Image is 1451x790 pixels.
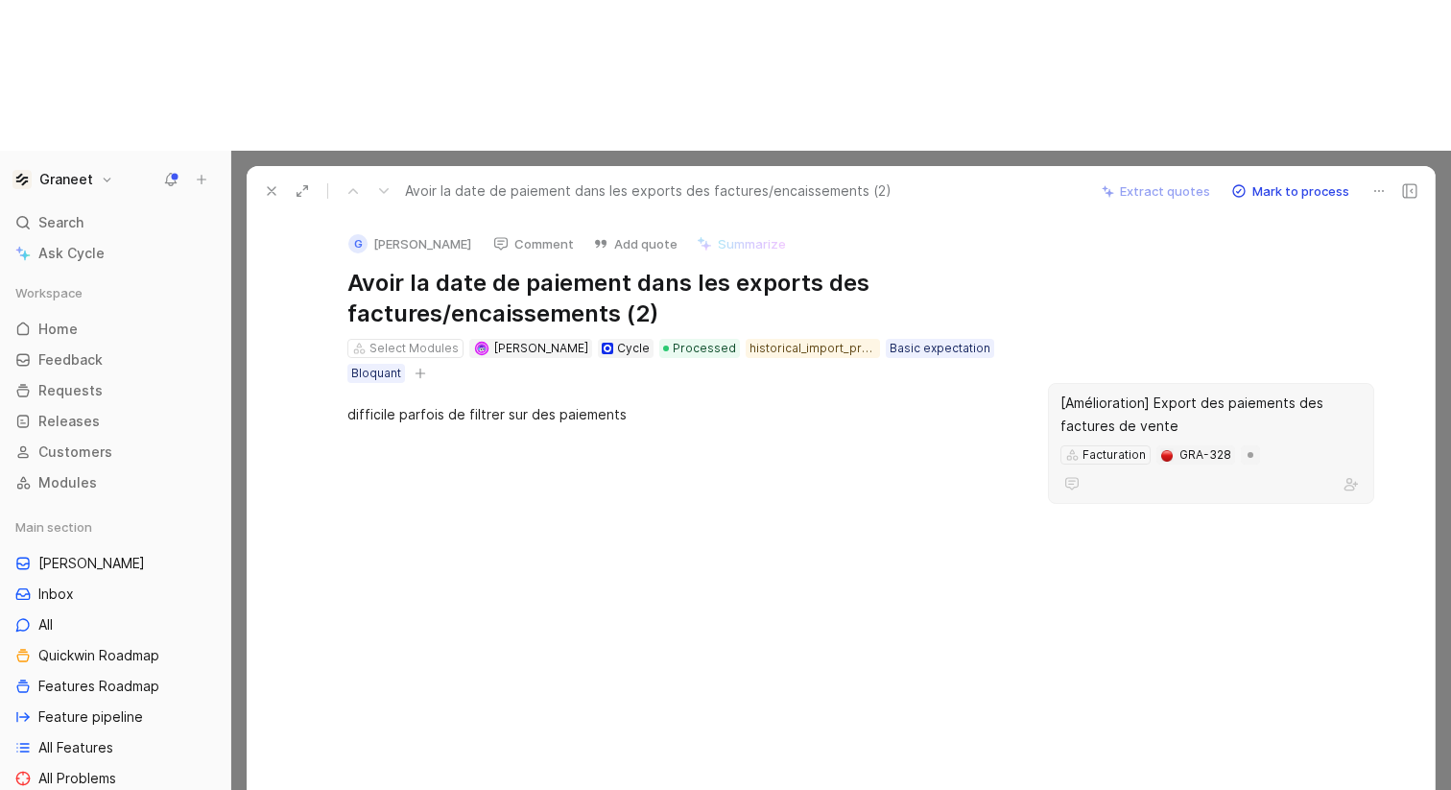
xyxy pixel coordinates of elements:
span: Quickwin Roadmap [38,646,159,665]
button: Add quote [584,230,686,257]
div: Cycle [617,339,650,358]
button: Summarize [688,230,795,257]
a: All Features [8,733,223,762]
a: Requests [8,376,223,405]
div: historical_import_processed [749,339,876,358]
img: 🔴 [1161,450,1173,462]
span: Processed [673,339,736,358]
div: Basic expectation [890,339,990,358]
span: [PERSON_NAME] [38,554,145,573]
div: Workspace [8,278,223,307]
span: Avoir la date de paiement dans les exports des factures/encaissements (2) [405,180,892,203]
span: [PERSON_NAME] [494,341,588,355]
span: Summarize [718,235,786,252]
span: Workspace [15,283,83,302]
a: [PERSON_NAME] [8,549,223,578]
a: Customers [8,438,223,467]
span: Modules [38,473,97,492]
span: All Features [38,738,113,757]
span: Home [38,320,78,339]
button: Comment [485,230,583,257]
span: Inbox [38,585,74,604]
div: Main section [8,513,223,541]
a: Feedback [8,346,223,374]
button: 🔴 [1160,448,1174,462]
span: All [38,615,53,634]
span: Feature pipeline [38,707,143,727]
span: Features Roadmap [38,677,159,696]
a: Feature pipeline [8,703,223,731]
img: avatar [476,343,487,353]
a: Releases [8,407,223,436]
div: Processed [659,339,740,358]
span: Ask Cycle [38,242,105,265]
div: Search [8,208,223,237]
a: Modules [8,468,223,497]
span: Main section [15,517,92,537]
div: GRA-328 [1179,445,1231,465]
div: difficile parfois de filtrer sur des paiements [347,404,1011,424]
div: Bloquant [351,364,401,383]
span: Feedback [38,350,103,370]
div: G [348,234,368,253]
a: Inbox [8,580,223,609]
button: G[PERSON_NAME] [340,229,481,258]
span: All Problems [38,769,116,788]
a: All [8,610,223,639]
span: Customers [38,443,112,462]
img: Graneet [12,170,32,189]
button: GraneetGraneet [8,166,118,193]
a: Quickwin Roadmap [8,641,223,670]
a: Ask Cycle [8,239,223,268]
div: [Amélioration] Export des paiements des factures de vente [1060,392,1362,438]
span: Releases [38,412,100,431]
h1: Avoir la date de paiement dans les exports des factures/encaissements (2) [347,268,1011,329]
h1: Graneet [39,171,93,188]
a: Features Roadmap [8,672,223,701]
a: Home [8,315,223,344]
div: Select Modules [369,339,459,358]
span: Search [38,211,83,234]
span: Requests [38,381,103,400]
div: Facturation [1082,445,1146,465]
